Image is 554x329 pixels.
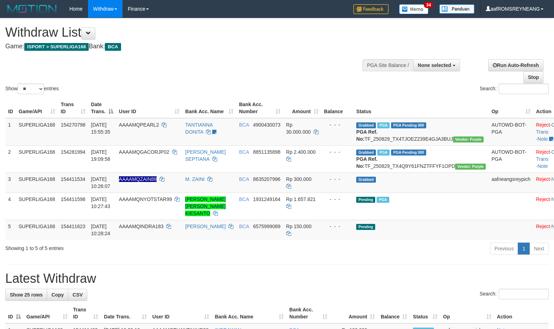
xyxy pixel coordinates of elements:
[239,176,249,182] span: BCA
[377,122,390,128] span: Marked by aafmaleo
[239,196,249,202] span: BCA
[377,150,390,156] span: Marked by aafnonsreyleab
[253,149,281,155] span: Copy 8851135898 to clipboard
[536,196,550,202] a: Reject
[24,303,70,323] th: Game/API: activate to sort column ascending
[490,243,518,255] a: Previous
[356,224,375,230] span: Pending
[353,98,489,118] th: Status
[391,150,426,156] span: PGA Pending
[5,118,16,146] td: 1
[61,149,86,155] span: 154281994
[536,149,550,155] a: Reject
[536,122,550,128] a: Reject
[16,220,58,240] td: SUPERLIGA168
[518,243,530,255] a: 1
[286,122,311,135] span: Rp 30.000.000
[324,148,351,156] div: - - -
[499,84,549,94] input: Search:
[537,136,548,142] a: Note
[88,98,116,118] th: Date Trans.: activate to sort column descending
[51,292,64,298] span: Copy
[68,289,87,301] a: CSV
[499,289,549,299] input: Search:
[523,71,543,83] a: Stop
[324,223,351,230] div: - - -
[5,43,362,50] h4: Game: Bank:
[321,98,354,118] th: Balance
[286,224,311,229] span: Rp 150.000
[105,43,121,51] span: BCA
[324,176,351,183] div: - - -
[494,303,549,323] th: Action
[239,224,249,229] span: BCA
[399,4,429,14] img: Button%20Memo.svg
[536,176,550,182] a: Reject
[410,303,440,323] th: Status: activate to sort column ascending
[5,4,59,14] img: MOTION_logo.png
[324,121,351,128] div: - - -
[480,289,549,299] label: Search:
[391,122,426,128] span: PGA Pending
[356,129,377,142] b: PGA Ref. No:
[5,303,24,323] th: ID: activate to sort column descending
[353,145,489,172] td: TF_250829_TX4Q9Y61FNZTFFYF1OPD
[119,149,169,155] span: AAAAMQGACORJP02
[536,224,550,229] a: Reject
[537,163,548,169] a: Note
[5,84,59,94] label: Show entries
[91,176,111,189] span: [DATE] 10:26:07
[91,196,111,209] span: [DATE] 10:27:43
[61,224,86,229] span: 154411623
[353,4,389,14] img: Feedback.jpg
[182,98,236,118] th: Bank Acc. Name: activate to sort column ascending
[356,122,376,128] span: Grabbed
[16,98,58,118] th: Game/API: activate to sort column ascending
[70,303,101,323] th: Trans ID: activate to sort column ascending
[10,292,43,298] span: Show 25 rows
[18,84,44,94] select: Showentries
[356,150,376,156] span: Grabbed
[16,118,58,146] td: SUPERLIGA168
[453,136,484,142] span: Vendor URL: https://trx4.1velocity.biz
[5,220,16,240] td: 5
[47,289,68,301] a: Copy
[363,59,413,71] div: PGA Site Balance /
[283,98,321,118] th: Amount: activate to sort column ascending
[185,196,226,216] a: [PERSON_NAME] [PERSON_NAME] KIESANTO
[480,84,549,94] label: Search:
[330,303,378,323] th: Amount: activate to sort column ascending
[253,176,281,182] span: Copy 8635207996 to clipboard
[488,59,543,71] a: Run Auto-Refresh
[119,176,157,182] span: Nama rekening ada tanda titik/strip, harap diedit
[185,149,226,162] a: [PERSON_NAME] SEPTIANA
[5,145,16,172] td: 2
[91,149,111,162] span: [DATE] 19:09:58
[253,196,281,202] span: Copy 1931249164 to clipboard
[489,145,533,172] td: AUTOWD-BOT-PGA
[150,303,212,323] th: User ID: activate to sort column ascending
[440,303,494,323] th: Op: activate to sort column ascending
[185,224,226,229] a: [PERSON_NAME]
[5,272,549,286] h1: Latest Withdraw
[286,176,311,182] span: Rp 300.000
[236,98,283,118] th: Bank Acc. Number: activate to sort column ascending
[378,303,410,323] th: Balance: activate to sort column ascending
[119,122,159,128] span: AAAAMQPEARL2
[253,224,281,229] span: Copy 6575999089 to clipboard
[239,149,249,155] span: BCA
[5,172,16,193] td: 3
[418,62,451,68] span: None selected
[212,303,287,323] th: Bank Acc. Name: activate to sort column ascending
[489,172,533,193] td: aafneangsreypich
[73,292,83,298] span: CSV
[239,122,249,128] span: BCA
[356,177,376,183] span: Grabbed
[5,25,362,39] h1: Withdraw List
[287,303,330,323] th: Bank Acc. Number: activate to sort column ascending
[61,176,86,182] span: 154411534
[489,98,533,118] th: Op: activate to sort column ascending
[58,98,88,118] th: Trans ID: activate to sort column ascending
[119,224,164,229] span: AAAAMQINDRA183
[16,145,58,172] td: SUPERLIGA168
